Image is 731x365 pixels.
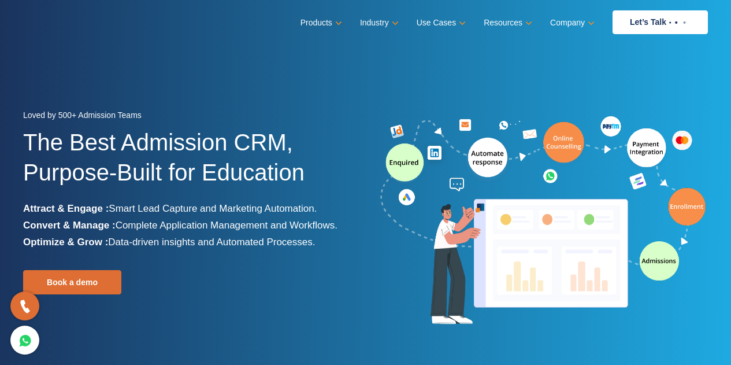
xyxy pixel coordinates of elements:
span: Data-driven insights and Automated Processes. [108,237,315,248]
b: Optimize & Grow : [23,237,108,248]
div: Loved by 500+ Admission Teams [23,107,357,127]
a: Products [300,14,340,31]
h1: The Best Admission CRM, Purpose-Built for Education [23,127,357,200]
a: Book a demo [23,270,121,294]
img: admission-software-home-page-header [379,113,708,329]
a: Resources [484,14,530,31]
a: Industry [360,14,396,31]
a: Company [550,14,592,31]
a: Let’s Talk [613,10,708,34]
span: Complete Application Management and Workflows. [116,220,337,231]
b: Attract & Engage : [23,203,109,214]
b: Convert & Manage : [23,220,116,231]
span: Smart Lead Capture and Marketing Automation. [109,203,317,214]
a: Use Cases [417,14,463,31]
